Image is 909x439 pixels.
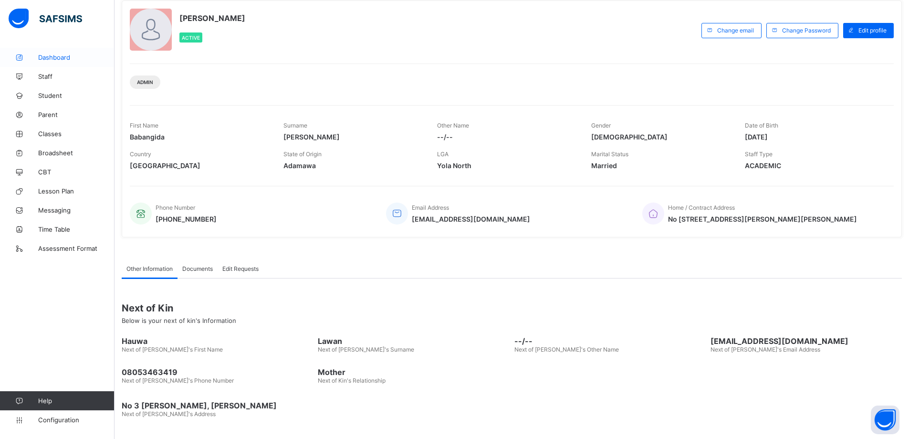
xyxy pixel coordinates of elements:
[38,54,115,61] span: Dashboard
[182,35,200,41] span: Active
[283,133,423,141] span: [PERSON_NAME]
[871,406,899,434] button: Open asap
[179,13,245,23] span: [PERSON_NAME]
[591,161,731,170] span: Married
[591,133,731,141] span: [DEMOGRAPHIC_DATA]
[668,204,735,211] span: Home / Contract Address
[437,150,449,158] span: LGA
[9,9,82,29] img: safsims
[126,265,173,272] span: Other Information
[745,161,884,170] span: ACADEMIC
[222,265,259,272] span: Edit Requests
[710,336,902,346] span: [EMAIL_ADDRESS][DOMAIN_NAME]
[514,336,706,346] span: --/--
[710,346,820,353] span: Next of [PERSON_NAME]'s Email Address
[156,204,195,211] span: Phone Number
[38,245,115,252] span: Assessment Format
[38,73,115,80] span: Staff
[858,27,887,34] span: Edit profile
[122,336,313,346] span: Hauwa
[122,346,223,353] span: Next of [PERSON_NAME]'s First Name
[412,215,530,223] span: [EMAIL_ADDRESS][DOMAIN_NAME]
[318,367,509,377] span: Mother
[38,187,115,195] span: Lesson Plan
[717,27,754,34] span: Change email
[38,206,115,214] span: Messaging
[514,346,619,353] span: Next of [PERSON_NAME]'s Other Name
[437,133,576,141] span: --/--
[745,133,884,141] span: [DATE]
[38,111,115,118] span: Parent
[38,149,115,157] span: Broadsheet
[318,377,386,384] span: Next of Kin's Relationship
[130,150,151,158] span: Country
[122,377,234,384] span: Next of [PERSON_NAME]'s Phone Number
[318,336,509,346] span: Lawan
[437,122,469,129] span: Other Name
[130,122,158,129] span: First Name
[591,150,628,158] span: Marital Status
[668,215,857,223] span: No [STREET_ADDRESS][PERSON_NAME][PERSON_NAME]
[591,122,611,129] span: Gender
[122,401,902,410] span: No 3 [PERSON_NAME], [PERSON_NAME]
[122,302,902,314] span: Next of Kin
[122,367,313,377] span: 08053463419
[283,122,307,129] span: Surname
[38,397,114,405] span: Help
[318,346,414,353] span: Next of [PERSON_NAME]'s Surname
[437,161,576,170] span: Yola North
[182,265,213,272] span: Documents
[122,317,236,324] span: Below is your next of kin's Information
[38,92,115,99] span: Student
[156,215,217,223] span: [PHONE_NUMBER]
[412,204,449,211] span: Email Address
[137,79,153,85] span: Admin
[745,122,778,129] span: Date of Birth
[130,133,269,141] span: Babangida
[38,225,115,233] span: Time Table
[38,168,115,176] span: CBT
[782,27,831,34] span: Change Password
[130,161,269,170] span: [GEOGRAPHIC_DATA]
[122,410,216,418] span: Next of [PERSON_NAME]'s Address
[38,416,114,424] span: Configuration
[745,150,773,158] span: Staff Type
[283,161,423,170] span: Adamawa
[283,150,322,158] span: State of Origin
[38,130,115,138] span: Classes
